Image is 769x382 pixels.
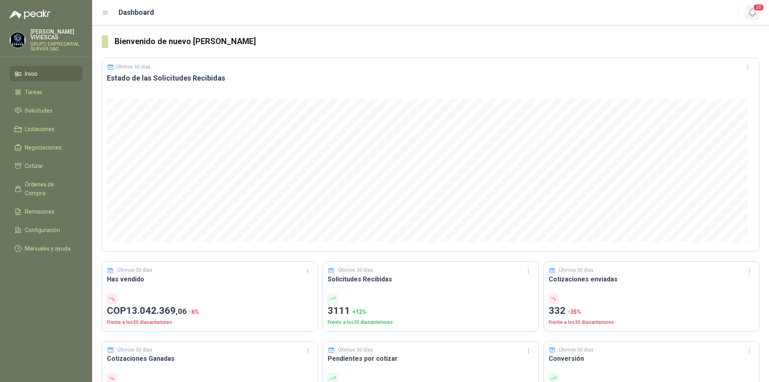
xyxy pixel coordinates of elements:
a: Negociaciones [10,140,83,155]
span: Órdenes de Compra [25,180,75,198]
p: Frente a los 30 días anteriores [328,319,533,326]
p: Últimos 30 días [559,346,594,354]
h3: Conversión [549,354,754,364]
button: 20 [745,6,759,20]
h3: Cotizaciones enviadas [549,274,754,284]
span: Configuración [25,226,60,234]
p: 3111 [328,303,533,319]
p: Últimos 30 días [116,64,151,70]
span: Manuales y ayuda [25,244,70,253]
a: Tareas [10,85,83,100]
p: COP [107,303,312,319]
span: ,06 [176,307,187,316]
span: Solicitudes [25,106,52,115]
span: Licitaciones [25,125,54,133]
img: Company Logo [10,32,25,48]
span: Inicio [25,69,38,78]
a: Cotizar [10,158,83,174]
p: 332 [549,303,754,319]
span: Cotizar [25,162,43,170]
span: -35 % [568,309,581,315]
span: 13.042.369 [126,305,187,316]
p: Frente a los 30 días anteriores [107,319,312,326]
p: Últimos 30 días [117,267,152,274]
a: Órdenes de Compra [10,177,83,201]
span: 20 [753,4,764,11]
span: Tareas [25,88,42,97]
h1: Dashboard [119,7,154,18]
p: Últimos 30 días [338,346,373,354]
p: Frente a los 30 días anteriores [549,319,754,326]
h3: Pendientes por cotizar [328,354,533,364]
span: Remisiones [25,207,54,216]
a: Licitaciones [10,121,83,137]
p: [PERSON_NAME] VIVIESCAS [30,29,83,40]
span: + 12 % [352,309,366,315]
p: Últimos 30 días [559,267,594,274]
h3: Has vendido [107,274,312,284]
p: Últimos 30 días [338,267,373,274]
a: Manuales y ayuda [10,241,83,256]
h3: Estado de las Solicitudes Recibidas [107,73,754,83]
h3: Bienvenido de nuevo [PERSON_NAME] [115,35,759,48]
h3: Cotizaciones Ganadas [107,354,312,364]
p: Últimos 30 días [117,346,152,354]
a: Remisiones [10,204,83,219]
img: Logo peakr [10,10,50,19]
span: Negociaciones [25,143,62,152]
span: -6 % [189,309,199,315]
p: GRUPO EMPRESARIAL SERVER SAS [30,42,83,51]
a: Inicio [10,66,83,81]
a: Configuración [10,222,83,238]
h3: Solicitudes Recibidas [328,274,533,284]
a: Solicitudes [10,103,83,118]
